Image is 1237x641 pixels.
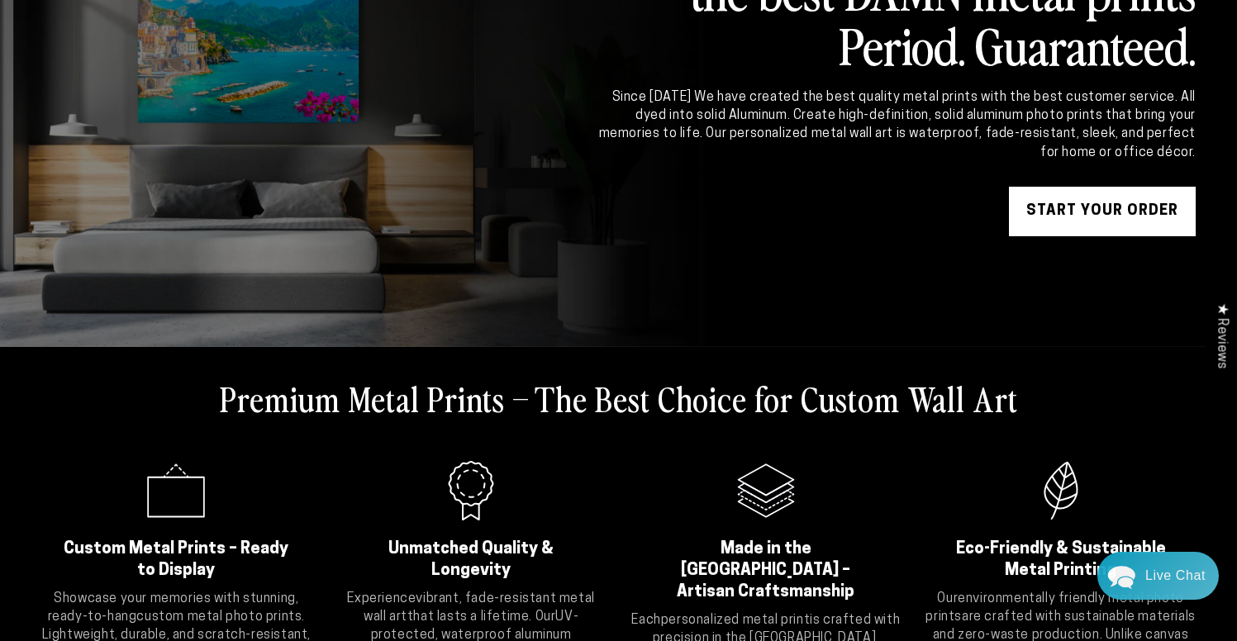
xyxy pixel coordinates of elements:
[62,539,291,582] h2: Custom Metal Prints – Ready to Display
[1097,552,1219,600] div: Chat widget toggle
[124,83,226,94] span: Away until [DATE]
[652,539,881,603] h2: Made in the [GEOGRAPHIC_DATA] – Artisan Craftsmanship
[946,539,1175,582] h2: Eco-Friendly & Sustainable Metal Printing
[136,610,302,624] strong: custom metal photo prints
[596,88,1196,163] div: Since [DATE] We have created the best quality metal prints with the best customer service. All dy...
[109,488,242,515] a: Leave A Message
[1009,187,1196,236] a: START YOUR Order
[137,25,180,68] img: John
[661,614,810,627] strong: personalized metal print
[177,461,223,473] span: Re:amaze
[364,592,595,624] strong: vibrant, fade-resistant metal wall art
[357,539,586,582] h2: Unmatched Quality & Longevity
[220,377,1018,420] h2: Premium Metal Prints – The Best Choice for Custom Wall Art
[1145,552,1206,600] div: Contact Us Directly
[1206,290,1237,382] div: Click to open Judge.me floating reviews tab
[172,25,215,68] img: Marie J
[925,592,1183,624] strong: environmentally friendly metal photo prints
[126,464,224,472] span: We run on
